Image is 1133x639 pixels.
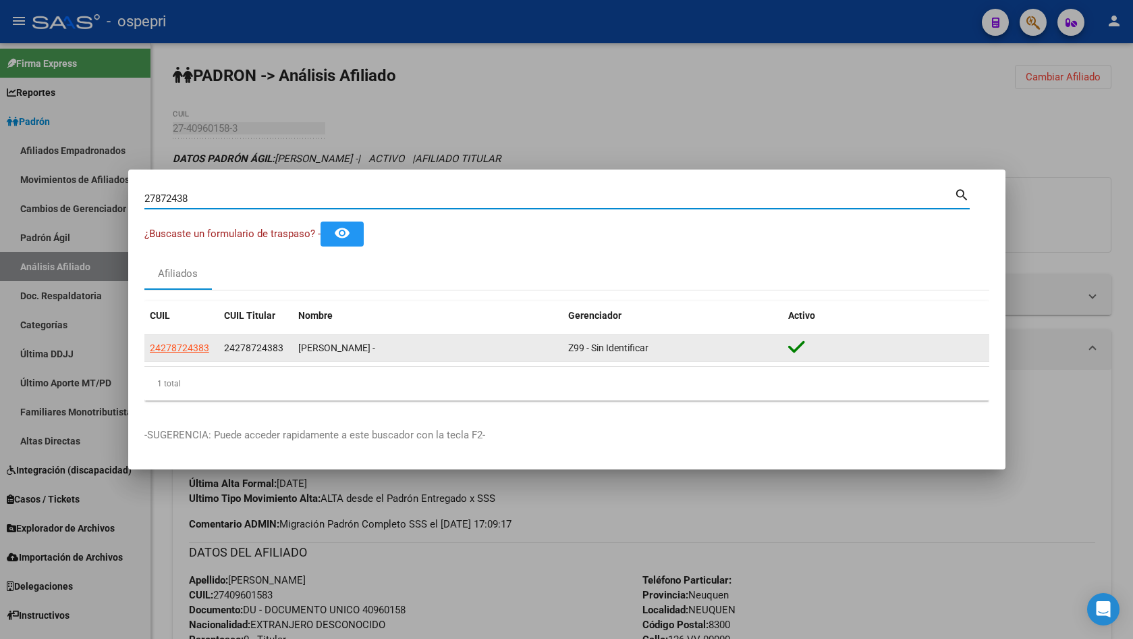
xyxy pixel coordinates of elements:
span: CUIL [150,310,170,321]
span: 24278724383 [224,342,283,353]
datatable-header-cell: CUIL Titular [219,301,293,330]
span: 24278724383 [150,342,209,353]
div: 1 total [144,367,989,401]
datatable-header-cell: CUIL [144,301,219,330]
mat-icon: remove_red_eye [334,225,350,241]
span: Nombre [298,310,333,321]
span: Z99 - Sin Identificar [568,342,648,353]
p: -SUGERENCIA: Puede acceder rapidamente a este buscador con la tecla F2- [144,428,989,443]
span: CUIL Titular [224,310,275,321]
div: Open Intercom Messenger [1087,593,1120,625]
datatable-header-cell: Gerenciador [563,301,783,330]
span: Gerenciador [568,310,621,321]
div: Afiliados [158,266,198,282]
datatable-header-cell: Nombre [293,301,563,330]
div: [PERSON_NAME] - [298,340,557,356]
mat-icon: search [954,186,970,202]
datatable-header-cell: Activo [783,301,989,330]
span: ¿Buscaste un formulario de traspaso? - [144,228,321,240]
span: Activo [788,310,815,321]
